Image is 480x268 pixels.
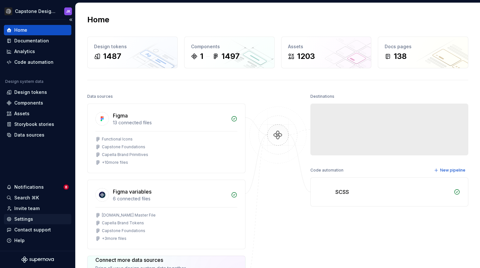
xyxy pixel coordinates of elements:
[14,48,35,55] div: Analytics
[102,152,148,157] div: Capella Brand Primitives
[64,184,69,190] span: 8
[4,119,71,129] a: Storybook stories
[432,166,468,175] button: New pipeline
[102,236,126,241] div: + 3 more files
[310,92,334,101] div: Destinations
[66,15,75,24] button: Collapse sidebar
[66,9,70,14] div: JK
[4,193,71,203] button: Search ⌘K
[102,144,145,150] div: Capstone Foundations
[87,37,178,68] a: Design tokens1487
[87,180,246,249] a: Figma variables6 connected files[DOMAIN_NAME] Master FileCapella Brand TokensCapstone Foundations...
[4,36,71,46] a: Documentation
[14,27,27,33] div: Home
[394,51,407,61] div: 138
[222,51,240,61] div: 1497
[113,112,128,119] div: Figma
[184,37,275,68] a: Components11497
[14,237,25,244] div: Help
[4,225,71,235] button: Contact support
[113,119,227,126] div: 13 connected files
[15,8,56,15] div: Capstone Design System
[102,213,156,218] div: [DOMAIN_NAME] Master File
[4,108,71,119] a: Assets
[281,37,372,68] a: Assets1203
[4,214,71,224] a: Settings
[87,15,109,25] h2: Home
[4,203,71,214] a: Invite team
[288,43,365,50] div: Assets
[14,195,39,201] div: Search ⌘K
[4,98,71,108] a: Components
[14,110,30,117] div: Assets
[103,51,121,61] div: 1487
[14,121,54,128] div: Storybook stories
[102,228,145,233] div: Capstone Foundations
[14,227,51,233] div: Contact support
[191,43,268,50] div: Components
[4,57,71,67] a: Code automation
[14,38,49,44] div: Documentation
[200,51,203,61] div: 1
[4,25,71,35] a: Home
[102,160,128,165] div: + 10 more files
[14,59,54,65] div: Code automation
[440,168,465,173] span: New pipeline
[378,37,468,68] a: Docs pages138
[14,184,44,190] div: Notifications
[335,188,349,196] div: SCSS
[4,235,71,246] button: Help
[5,79,43,84] div: Design system data
[102,220,144,226] div: Capella Brand Tokens
[14,100,43,106] div: Components
[4,130,71,140] a: Data sources
[310,166,343,175] div: Code automation
[297,51,315,61] div: 1203
[1,4,74,18] button: Capstone Design SystemJK
[14,132,44,138] div: Data sources
[113,188,151,195] div: Figma variables
[4,182,71,192] button: Notifications8
[113,195,227,202] div: 6 connected files
[5,7,12,15] img: 3ce36157-9fde-47d2-9eb8-fa8ebb961d3d.png
[385,43,462,50] div: Docs pages
[102,137,133,142] div: Functional Icons
[94,43,171,50] div: Design tokens
[14,205,40,212] div: Invite team
[4,87,71,97] a: Design tokens
[87,92,113,101] div: Data sources
[95,256,186,264] div: Connect more data sources
[14,89,47,95] div: Design tokens
[4,46,71,57] a: Analytics
[87,104,246,173] a: Figma13 connected filesFunctional IconsCapstone FoundationsCapella Brand Primitives+10more files
[14,216,33,222] div: Settings
[21,256,54,263] svg: Supernova Logo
